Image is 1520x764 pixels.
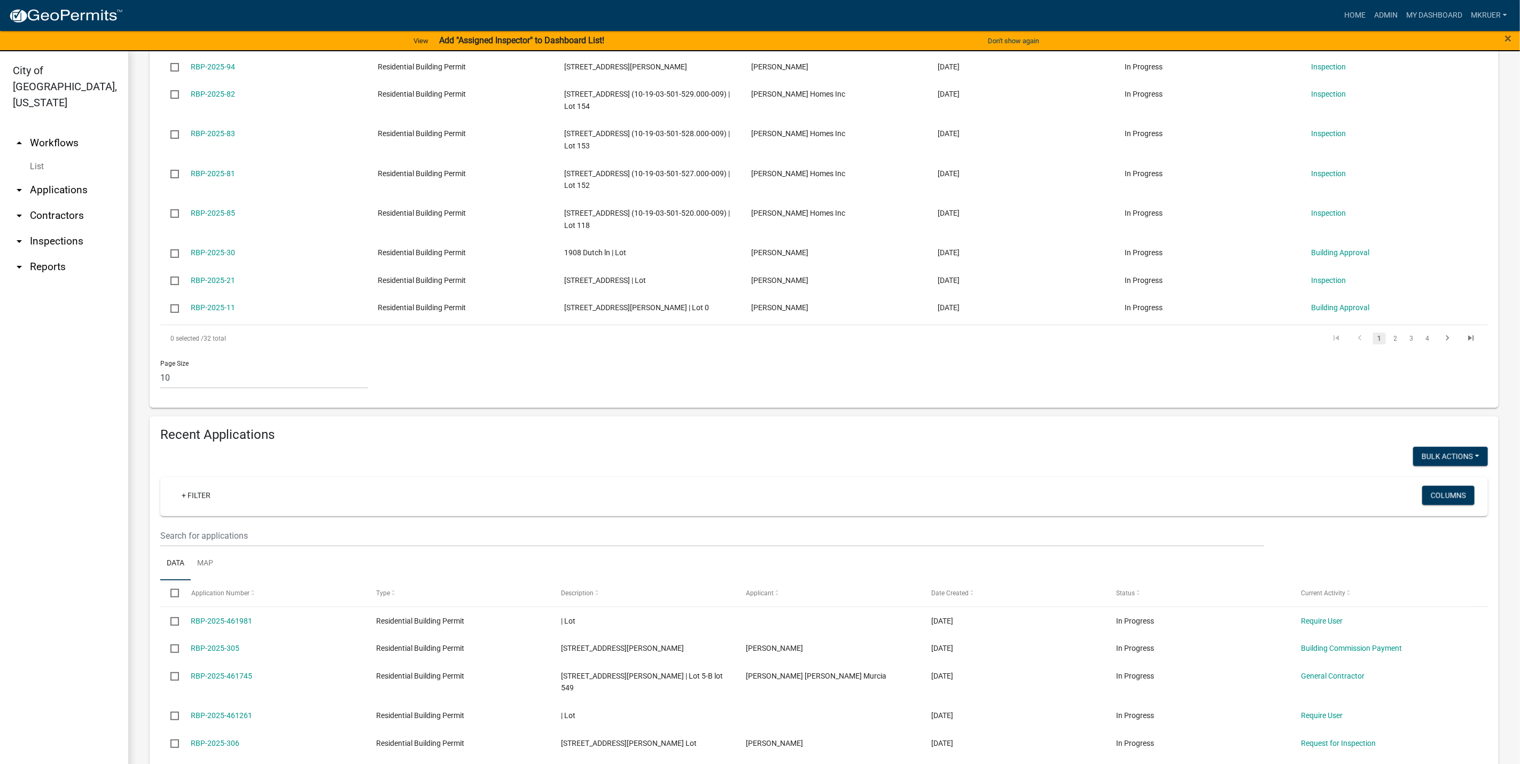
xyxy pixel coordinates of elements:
[170,335,204,342] span: 0 selected /
[1312,248,1370,257] a: Building Approval
[191,644,240,652] a: RBP-2025-305
[561,711,575,720] span: | Lot
[376,739,464,747] span: Residential Building Permit
[1505,31,1512,46] span: ×
[1389,333,1402,344] a: 2
[1125,276,1163,285] span: In Progress
[13,137,26,149] i: arrow_drop_up
[160,547,191,581] a: Data
[376,672,464,680] span: Residential Building Permit
[1125,129,1163,138] span: In Progress
[938,169,960,178] span: 03/11/2025
[439,35,604,45] strong: Add "Assigned Inspector" to Dashboard List!
[561,672,723,692] span: 733 Saratoga Dr Jeffesonville 47130 | Lot 5-B lot 549
[938,129,960,138] span: 03/11/2025
[931,644,953,652] span: 08/11/2025
[565,209,730,230] span: 5119 Woodstone Circle (10-19-03-501-520.000-009) | Lot 118
[409,32,433,50] a: View
[931,589,969,597] span: Date Created
[1116,711,1154,720] span: In Progress
[376,589,390,597] span: Type
[1388,329,1404,348] li: page 2
[1116,739,1154,747] span: In Progress
[1350,333,1370,344] a: go to previous page
[378,303,466,312] span: Residential Building Permit
[376,711,464,720] span: Residential Building Permit
[1422,486,1475,505] button: Columns
[1312,90,1346,98] a: Inspection
[378,169,466,178] span: Residential Building Permit
[1125,169,1163,178] span: In Progress
[1125,62,1163,71] span: In Progress
[378,62,466,71] span: Residential Building Permit
[191,276,236,285] a: RBP-2025-21
[378,129,466,138] span: Residential Building Permit
[1467,5,1511,26] a: mkruer
[1437,333,1457,344] a: go to next page
[1371,329,1388,348] li: page 1
[13,261,26,273] i: arrow_drop_down
[751,129,845,138] span: Schuler Homes Inc
[746,739,804,747] span: Michael Daniel
[751,276,808,285] span: Luke Etheridge
[191,672,253,680] a: RBP-2025-461745
[191,248,236,257] a: RBP-2025-30
[751,248,808,257] span: Brian Scroggins
[565,169,730,190] span: 5120 Woodstone Circle (10-19-03-501-527.000-009) | Lot 152
[1312,276,1346,285] a: Inspection
[191,303,236,312] a: RBP-2025-11
[1116,617,1154,625] span: In Progress
[1312,209,1346,217] a: Inspection
[1461,333,1481,344] a: go to last page
[1116,589,1135,597] span: Status
[565,276,646,285] span: 2611 Utica Pike | Lot
[931,672,953,680] span: 08/10/2025
[938,248,960,257] span: 02/06/2025
[173,486,219,505] a: + Filter
[191,617,253,625] a: RBP-2025-461981
[751,209,845,217] span: Schuler Homes Inc
[1312,169,1346,178] a: Inspection
[1421,333,1434,344] a: 4
[1301,617,1343,625] a: Require User
[565,129,730,150] span: 5118 Woodstone Circle (10-19-03-501-528.000-009) | Lot 153
[561,644,684,652] span: 1166 Dustin's Way | Lot 613
[751,169,845,178] span: Schuler Homes Inc
[565,90,730,111] span: 5116 Woodstone Circle (10-19-03-501-529.000-009) | Lot 154
[376,617,464,625] span: Residential Building Permit
[1373,333,1386,344] a: 1
[931,617,953,625] span: 08/11/2025
[376,644,464,652] span: Residential Building Permit
[191,547,220,581] a: Map
[378,248,466,257] span: Residential Building Permit
[160,325,687,352] div: 32 total
[1125,209,1163,217] span: In Progress
[938,276,960,285] span: 01/23/2025
[191,711,253,720] a: RBP-2025-461261
[191,169,236,178] a: RBP-2025-81
[191,62,236,71] a: RBP-2025-94
[1312,303,1370,312] a: Building Approval
[565,248,627,257] span: 1908 Dutch ln | Lot
[1420,329,1436,348] li: page 4
[938,90,960,98] span: 03/11/2025
[191,589,250,597] span: Application Number
[191,129,236,138] a: RBP-2025-83
[1301,589,1346,597] span: Current Activity
[938,303,960,312] span: 01/16/2025
[1125,303,1163,312] span: In Progress
[1405,333,1418,344] a: 3
[160,580,181,606] datatable-header-cell: Select
[1301,711,1343,720] a: Require User
[938,209,960,217] span: 03/10/2025
[565,62,688,71] span: 3513 Laura Drive | Lot 48
[931,739,953,747] span: 08/07/2025
[736,580,921,606] datatable-header-cell: Applicant
[561,617,575,625] span: | Lot
[938,62,960,71] span: 03/20/2025
[1340,5,1370,26] a: Home
[1505,32,1512,45] button: Close
[1116,672,1154,680] span: In Progress
[366,580,551,606] datatable-header-cell: Type
[13,235,26,248] i: arrow_drop_down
